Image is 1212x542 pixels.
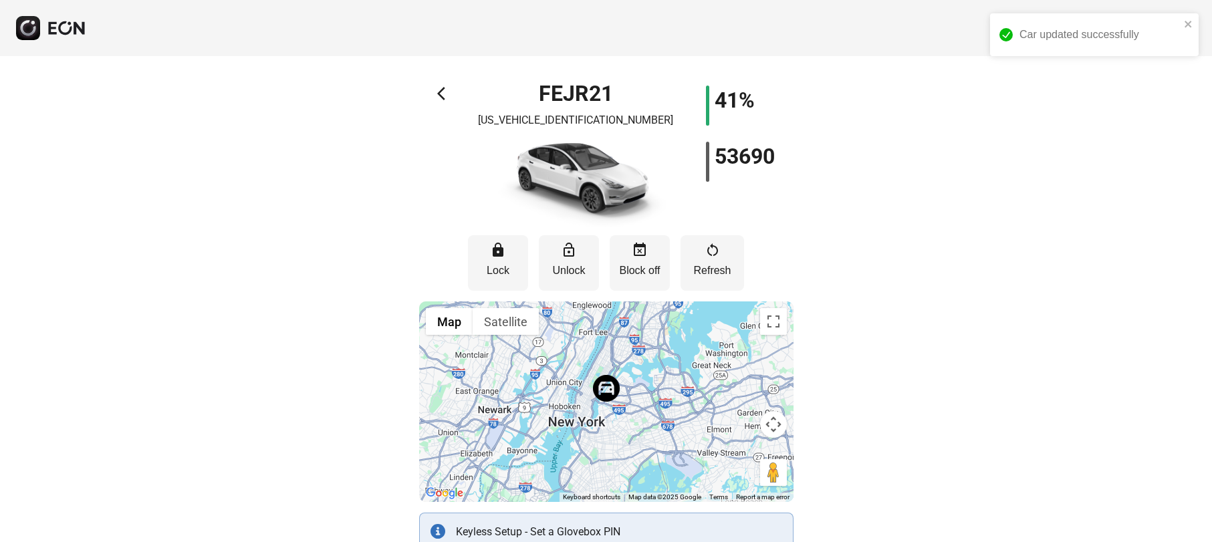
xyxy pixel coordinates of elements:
button: Lock [468,235,528,291]
p: Block off [616,263,663,279]
button: Map camera controls [760,411,787,438]
span: Map data ©2025 Google [628,493,701,501]
button: Refresh [681,235,744,291]
p: Unlock [546,263,592,279]
button: Show street map [426,308,473,335]
h1: 53690 [715,148,775,164]
h1: 41% [715,92,755,108]
span: restart_alt [705,242,721,258]
img: Google [422,485,467,502]
span: lock [490,242,506,258]
button: Toggle fullscreen view [760,308,787,335]
p: [US_VEHICLE_IDENTIFICATION_NUMBER] [478,112,673,128]
p: Lock [475,263,521,279]
button: Block off [610,235,670,291]
button: Show satellite imagery [473,308,539,335]
a: Terms (opens in new tab) [709,493,728,501]
a: Report a map error [736,493,790,501]
button: Unlock [539,235,599,291]
img: car [482,134,669,227]
button: Drag Pegman onto the map to open Street View [760,459,787,486]
span: event_busy [632,242,648,258]
p: Keyless Setup - Set a Glovebox PIN [456,524,782,540]
button: close [1184,19,1193,29]
h1: FEJR21 [539,86,613,102]
p: Refresh [687,263,737,279]
div: Car updated successfully [1019,27,1180,43]
button: Keyboard shortcuts [563,493,620,502]
img: info [431,524,445,539]
a: Open this area in Google Maps (opens a new window) [422,485,467,502]
span: arrow_back_ios [437,86,453,102]
span: lock_open [561,242,577,258]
